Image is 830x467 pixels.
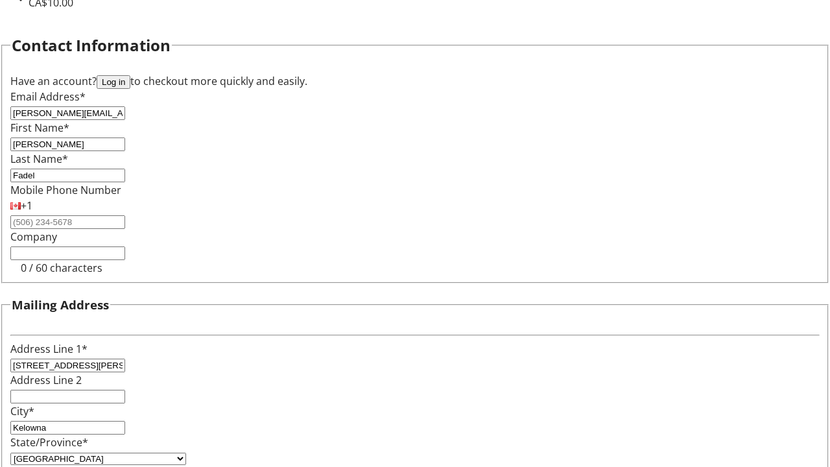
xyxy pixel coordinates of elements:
label: First Name* [10,121,69,135]
input: City [10,421,125,435]
input: (506) 234-5678 [10,215,125,229]
label: Company [10,230,57,244]
label: Address Line 2 [10,373,82,387]
label: Mobile Phone Number [10,183,121,197]
label: Address Line 1* [10,342,88,356]
div: Have an account? to checkout more quickly and easily. [10,73,820,89]
label: Email Address* [10,90,86,104]
button: Log in [97,75,130,89]
h2: Contact Information [12,34,171,57]
label: Last Name* [10,152,68,166]
h3: Mailing Address [12,296,109,314]
input: Address [10,359,125,372]
label: State/Province* [10,435,88,449]
label: City* [10,404,34,418]
tr-character-limit: 0 / 60 characters [21,261,102,275]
